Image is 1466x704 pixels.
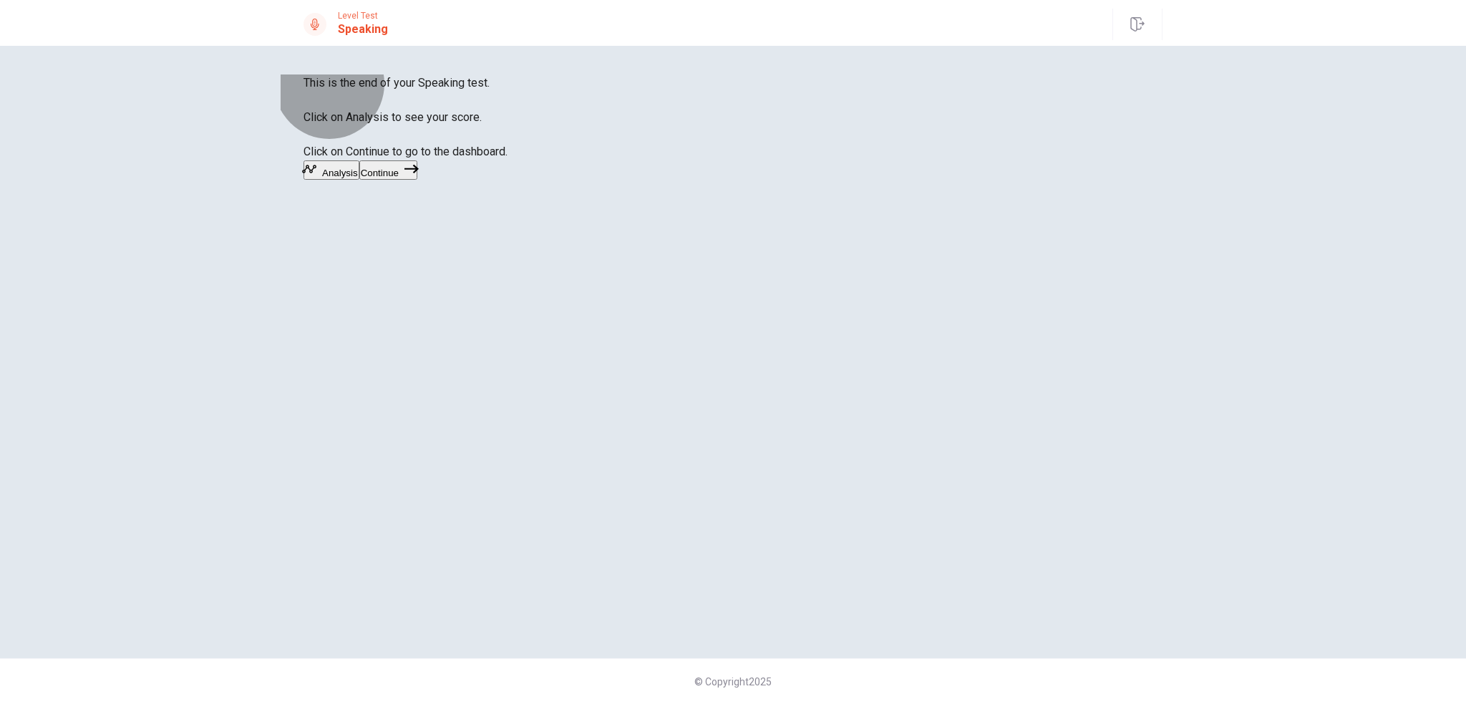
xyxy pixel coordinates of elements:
h1: Speaking [338,21,388,38]
span: Level Test [338,11,388,21]
span: This is the end of your Speaking test. Click on Analysis to see your score. Click on Continue to ... [304,76,508,158]
a: Continue [359,165,417,179]
a: Analysis [304,165,359,179]
span: © Copyright 2025 [694,676,772,688]
button: Analysis [304,160,359,180]
button: Continue [359,160,417,180]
